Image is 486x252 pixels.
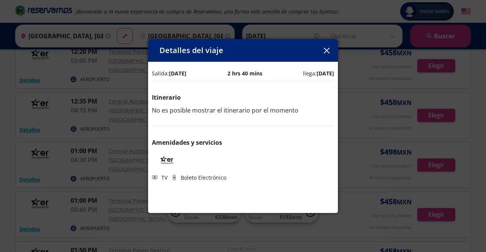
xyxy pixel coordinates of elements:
p: 2 hrs 40 mins [227,69,262,77]
p: llega: [303,69,334,77]
img: ER AEROPUERTO [152,155,182,166]
p: No es posible mostrar el itinerario por el momento [152,106,334,115]
p: Boleto Electrónico [181,174,226,182]
p: Amenidades y servicios [152,138,334,147]
b: [DATE] [317,70,334,77]
b: [DATE] [169,70,186,77]
p: Detalles del viaje [159,45,223,56]
p: Salida: [152,69,186,77]
p: Itinerario [152,93,334,102]
p: TV [161,174,167,182]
